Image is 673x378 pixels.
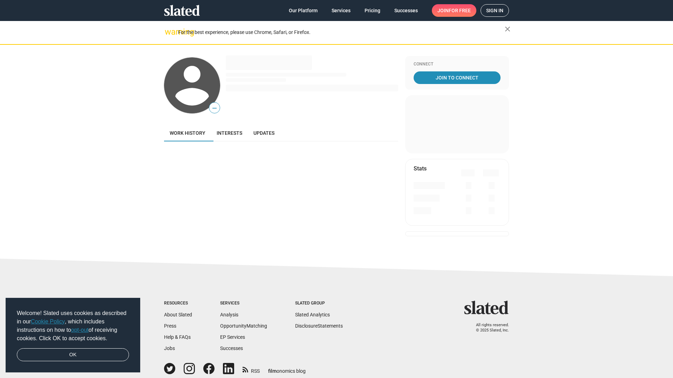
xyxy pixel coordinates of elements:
[220,334,245,340] a: EP Services
[31,318,65,324] a: Cookie Policy
[220,323,267,329] a: OpportunityMatching
[365,4,380,17] span: Pricing
[217,130,242,136] span: Interests
[178,28,505,37] div: For the best experience, please use Chrome, Safari, or Firefox.
[295,323,343,329] a: DisclosureStatements
[481,4,509,17] a: Sign in
[17,348,129,362] a: dismiss cookie message
[220,301,267,306] div: Services
[164,345,175,351] a: Jobs
[164,334,191,340] a: Help & FAQs
[268,368,277,374] span: film
[268,362,306,374] a: filmonomics blog
[414,62,501,67] div: Connect
[6,298,140,373] div: cookieconsent
[164,301,192,306] div: Resources
[469,323,509,333] p: All rights reserved. © 2025 Slated, Inc.
[165,28,173,36] mat-icon: warning
[209,104,220,113] span: —
[414,71,501,84] a: Join To Connect
[503,25,512,33] mat-icon: close
[295,312,330,317] a: Slated Analytics
[283,4,323,17] a: Our Platform
[437,4,471,17] span: Join
[486,5,503,16] span: Sign in
[326,4,356,17] a: Services
[17,309,129,343] span: Welcome! Slated uses cookies as described in our , which includes instructions on how to of recei...
[394,4,418,17] span: Successes
[220,312,238,317] a: Analysis
[289,4,318,17] span: Our Platform
[71,327,89,333] a: opt-out
[415,71,499,84] span: Join To Connect
[248,125,280,141] a: Updates
[253,130,274,136] span: Updates
[414,165,427,172] mat-card-title: Stats
[243,364,260,374] a: RSS
[295,301,343,306] div: Slated Group
[211,125,248,141] a: Interests
[389,4,423,17] a: Successes
[359,4,386,17] a: Pricing
[164,312,192,317] a: About Slated
[164,323,176,329] a: Press
[220,345,243,351] a: Successes
[170,130,205,136] span: Work history
[432,4,476,17] a: Joinfor free
[164,125,211,141] a: Work history
[332,4,351,17] span: Services
[449,4,471,17] span: for free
